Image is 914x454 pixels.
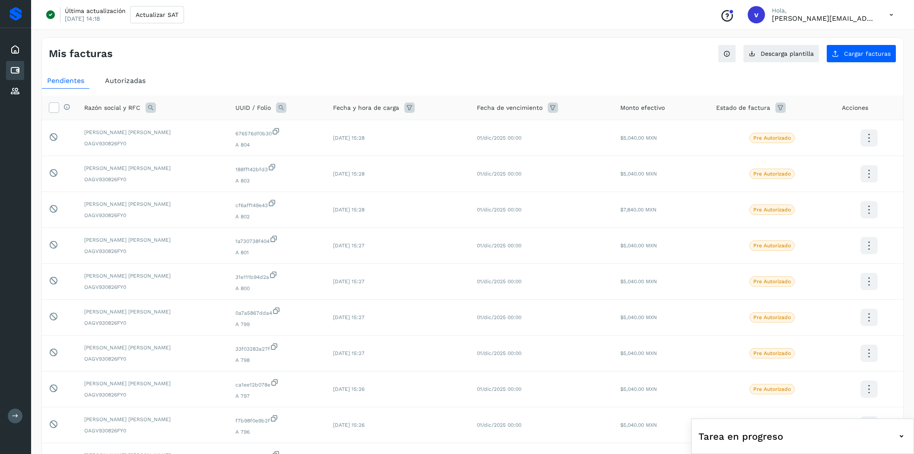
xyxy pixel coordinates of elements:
span: 01/dic/2025 00:00 [477,278,521,285]
span: 01/dic/2025 00:00 [477,350,521,356]
span: cf6aff149e43 [235,199,319,209]
span: UUID / Folio [235,103,271,112]
span: f7b98f0e9b2f [235,414,319,425]
span: Estado de factura [716,103,770,112]
span: $5,040.00 MXN [620,171,657,177]
span: [DATE] 15:26 [333,422,365,428]
span: [PERSON_NAME] [PERSON_NAME] [84,236,222,244]
div: Tarea en progreso [698,426,907,447]
span: 01/dic/2025 00:00 [477,171,521,177]
div: Proveedores [6,82,24,101]
span: Acciones [842,103,868,112]
span: [PERSON_NAME] [PERSON_NAME] [84,416,222,423]
span: $5,040.00 MXN [620,422,657,428]
p: [DATE] 14:18 [65,15,100,22]
span: A 800 [235,285,319,292]
p: Pre Autorizado [753,135,791,141]
span: A 797 [235,392,319,400]
span: A 804 [235,141,319,149]
span: OAGV930826FY0 [84,211,222,219]
span: OAGV930826FY0 [84,355,222,363]
p: Hola, [772,7,876,14]
div: Cuentas por pagar [6,61,24,80]
span: OAGV930826FY0 [84,283,222,291]
span: Razón social y RFC [84,103,140,112]
button: Descarga plantilla [743,45,819,63]
span: 33f03283a27f [235,342,319,353]
span: 0a7a5867dda4 [235,307,319,317]
span: [DATE] 15:28 [333,135,365,141]
span: [PERSON_NAME] [PERSON_NAME] [84,164,222,172]
span: A 798 [235,356,319,364]
p: Última actualización [65,7,126,15]
span: Pendientes [47,77,84,85]
p: Pre Autorizado [753,278,791,285]
span: $5,040.00 MXN [620,314,657,320]
p: victor.romero@fidum.com.mx [772,14,876,22]
p: Pre Autorizado [753,386,791,392]
span: A 801 [235,249,319,256]
span: 01/dic/2025 00:00 [477,207,521,213]
span: [DATE] 15:27 [333,243,365,249]
span: 31e111b94d2a [235,271,319,281]
span: OAGV930826FY0 [84,391,222,399]
span: Tarea en progreso [698,429,783,444]
span: $5,040.00 MXN [620,350,657,356]
span: [DATE] 15:28 [333,207,365,213]
span: 188ff142bfd3 [235,163,319,173]
span: [PERSON_NAME] [PERSON_NAME] [84,128,222,136]
span: [DATE] 15:27 [333,278,365,285]
span: 01/dic/2025 00:00 [477,243,521,249]
span: $5,040.00 MXN [620,135,657,141]
p: Pre Autorizado [753,207,791,213]
button: Cargar facturas [826,45,896,63]
button: Actualizar SAT [130,6,184,23]
span: Actualizar SAT [136,12,178,18]
span: $5,040.00 MXN [620,243,657,249]
span: Fecha y hora de carga [333,103,399,112]
p: Pre Autorizado [753,243,791,249]
span: OAGV930826FY0 [84,247,222,255]
span: [DATE] 15:28 [333,171,365,177]
span: Autorizadas [105,77,146,85]
span: [PERSON_NAME] [PERSON_NAME] [84,272,222,280]
span: [PERSON_NAME] [PERSON_NAME] [84,200,222,208]
span: $5,040.00 MXN [620,278,657,285]
span: OAGV930826FY0 [84,140,222,147]
span: [DATE] 15:27 [333,314,365,320]
span: $7,840.00 MXN [620,207,657,213]
span: 676576df0b30 [235,127,319,137]
span: OAGV930826FY0 [84,319,222,327]
span: 01/dic/2025 00:00 [477,314,521,320]
h4: Mis facturas [49,48,113,60]
p: Pre Autorizado [753,314,791,320]
span: [DATE] 15:26 [333,386,365,392]
span: Monto efectivo [620,103,665,112]
span: Descarga plantilla [761,51,814,57]
span: A 799 [235,320,319,328]
span: 01/dic/2025 00:00 [477,422,521,428]
span: $5,040.00 MXN [620,386,657,392]
p: Pre Autorizado [753,350,791,356]
span: A 802 [235,213,319,221]
span: [DATE] 15:27 [333,350,365,356]
span: A 796 [235,428,319,436]
span: [PERSON_NAME] [PERSON_NAME] [84,308,222,316]
div: Inicio [6,40,24,59]
span: [PERSON_NAME] [PERSON_NAME] [84,380,222,387]
span: Cargar facturas [844,51,891,57]
span: ca1ee12b078e [235,378,319,389]
span: 01/dic/2025 00:00 [477,135,521,141]
span: 01/dic/2025 00:00 [477,386,521,392]
span: [PERSON_NAME] [PERSON_NAME] [84,344,222,352]
span: OAGV930826FY0 [84,427,222,435]
span: 1a730738f404 [235,235,319,245]
span: OAGV930826FY0 [84,176,222,183]
p: Pre Autorizado [753,171,791,177]
span: A 803 [235,177,319,185]
span: Fecha de vencimiento [477,103,543,112]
